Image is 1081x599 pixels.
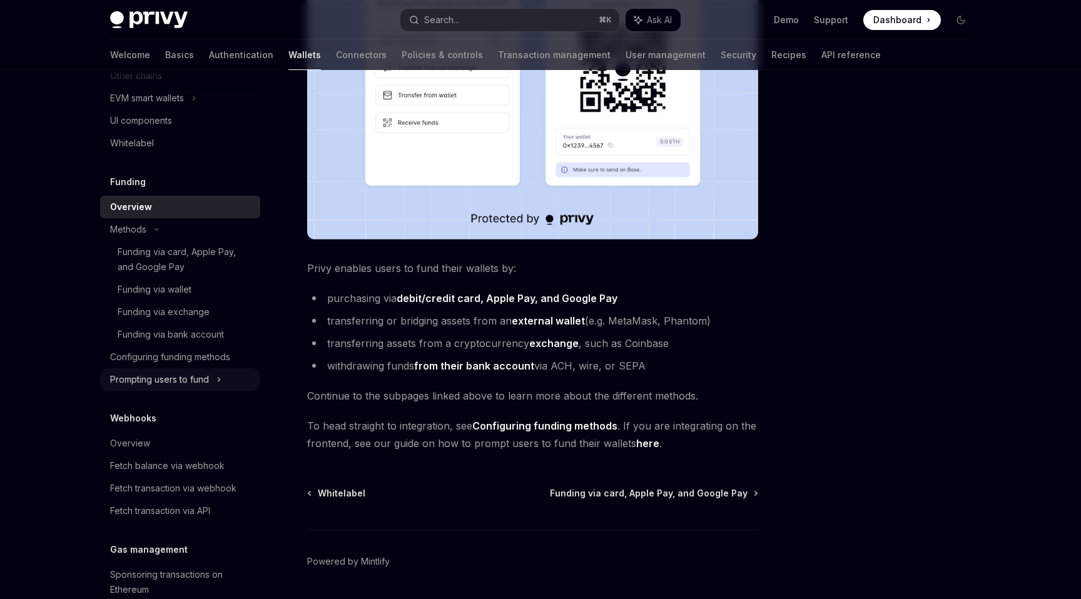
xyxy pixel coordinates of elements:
[307,417,758,452] span: To head straight to integration, see . If you are integrating on the frontend, see our guide on h...
[288,40,321,70] a: Wallets
[307,555,390,568] a: Powered by Mintlify
[307,387,758,405] span: Continue to the subpages linked above to learn more about the different methods.
[863,10,941,30] a: Dashboard
[307,289,758,307] li: purchasing via
[529,337,579,350] a: exchange
[512,315,585,328] a: external wallet
[424,13,459,28] div: Search...
[118,282,191,297] div: Funding via wallet
[110,222,146,237] div: Methods
[100,477,260,500] a: Fetch transaction via webhook
[626,9,681,31] button: Ask AI
[110,350,230,365] div: Configuring funding methods
[397,292,617,305] a: debit/credit card, Apple Pay, and Google Pay
[100,455,260,477] a: Fetch balance via webhook
[307,357,758,375] li: withdrawing funds via ACH, wire, or SEPA
[110,199,152,214] div: Overview
[400,9,619,31] button: Search...⌘K
[110,436,150,451] div: Overview
[414,360,534,373] a: from their bank account
[307,335,758,352] li: transferring assets from a cryptocurrency , such as Coinbase
[118,244,253,274] div: Funding via card, Apple Pay, and Google Pay
[951,10,971,30] button: Toggle dark mode
[814,14,848,26] a: Support
[110,91,184,106] div: EVM smart wallets
[100,278,260,301] a: Funding via wallet
[110,458,225,473] div: Fetch balance via webhook
[550,487,748,500] span: Funding via card, Apple Pay, and Google Pay
[318,487,365,500] span: Whitelabel
[110,542,188,557] h5: Gas management
[307,312,758,330] li: transferring or bridging assets from an (e.g. MetaMask, Phantom)
[110,40,150,70] a: Welcome
[100,109,260,132] a: UI components
[110,372,209,387] div: Prompting users to fund
[118,327,224,342] div: Funding via bank account
[110,11,188,29] img: dark logo
[110,503,210,518] div: Fetch transaction via API
[647,14,672,26] span: Ask AI
[110,567,253,597] div: Sponsoring transactions on Ethereum
[721,40,756,70] a: Security
[165,40,194,70] a: Basics
[873,14,921,26] span: Dashboard
[512,315,585,327] strong: external wallet
[774,14,799,26] a: Demo
[118,305,210,320] div: Funding via exchange
[626,40,706,70] a: User management
[100,432,260,455] a: Overview
[307,259,758,277] span: Privy enables users to fund their wallets by:
[100,196,260,218] a: Overview
[402,40,483,70] a: Policies & controls
[472,420,617,433] a: Configuring funding methods
[599,15,612,25] span: ⌘ K
[110,411,156,426] h5: Webhooks
[110,481,236,496] div: Fetch transaction via webhook
[100,241,260,278] a: Funding via card, Apple Pay, and Google Pay
[550,487,757,500] a: Funding via card, Apple Pay, and Google Pay
[308,487,365,500] a: Whitelabel
[100,500,260,522] a: Fetch transaction via API
[100,132,260,154] a: Whitelabel
[100,346,260,368] a: Configuring funding methods
[771,40,806,70] a: Recipes
[498,40,611,70] a: Transaction management
[636,437,659,450] a: here
[336,40,387,70] a: Connectors
[209,40,273,70] a: Authentication
[110,113,172,128] div: UI components
[821,40,881,70] a: API reference
[110,174,146,189] h5: Funding
[100,323,260,346] a: Funding via bank account
[100,301,260,323] a: Funding via exchange
[110,136,154,151] div: Whitelabel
